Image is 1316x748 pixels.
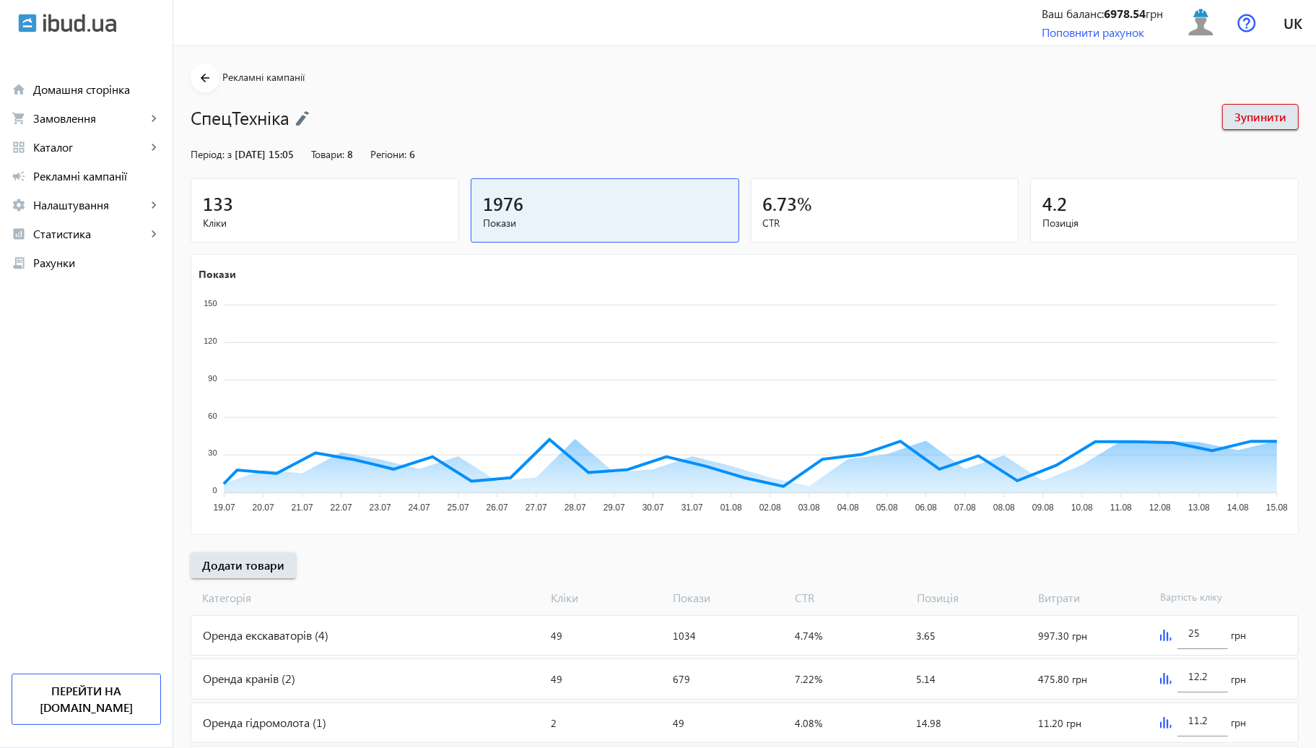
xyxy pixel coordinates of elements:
[1038,716,1081,730] span: 11.20 грн
[545,590,667,606] span: Кліки
[147,111,161,126] mat-icon: keyboard_arrow_right
[1071,503,1093,513] tspan: 10.08
[204,336,217,345] tspan: 120
[1227,503,1249,513] tspan: 14.08
[235,147,294,161] span: [DATE] 15:05
[33,140,147,155] span: Каталог
[789,590,911,606] span: CTR
[191,147,232,161] span: Період: з
[667,590,789,606] span: Покази
[33,169,161,183] span: Рекламні кампанії
[203,216,447,230] span: Кліки
[12,169,26,183] mat-icon: campaign
[798,503,820,513] tspan: 03.08
[191,590,545,606] span: Категорія
[191,105,1208,130] h1: СпецТехніка
[1231,716,1246,730] span: грн
[370,147,406,161] span: Регіони:
[12,227,26,241] mat-icon: analytics
[795,716,822,730] span: 4.08%
[253,503,274,513] tspan: 20.07
[1160,717,1172,729] img: graph.svg
[565,503,586,513] tspan: 28.07
[191,703,546,742] div: Оренда гідромолота (1)
[603,503,625,513] tspan: 29.07
[1188,503,1210,513] tspan: 13.08
[1185,6,1217,39] img: user.svg
[147,198,161,212] mat-icon: keyboard_arrow_right
[43,14,116,32] img: ibud_text.svg
[1042,216,1286,230] span: Позиція
[1038,672,1087,686] span: 475.80 грн
[1231,628,1246,643] span: грн
[487,503,508,513] tspan: 26.07
[18,14,37,32] img: ibud.svg
[1160,630,1172,641] img: graph.svg
[552,672,563,686] span: 49
[147,140,161,155] mat-icon: keyboard_arrow_right
[409,503,430,513] tspan: 24.07
[12,111,26,126] mat-icon: shopping_cart
[795,672,822,686] span: 7.22%
[720,503,742,513] tspan: 01.08
[331,503,352,513] tspan: 22.07
[483,216,727,230] span: Покази
[1038,629,1087,643] span: 997.30 грн
[483,191,523,215] span: 1976
[191,616,546,655] div: Оренда екскаваторів (4)
[759,503,781,513] tspan: 02.08
[370,503,391,513] tspan: 23.07
[1032,503,1054,513] tspan: 09.08
[33,227,147,241] span: Статистика
[1110,503,1132,513] tspan: 11.08
[526,503,547,513] tspan: 27.07
[222,70,305,84] span: Рекламні кампанії
[292,503,313,513] tspan: 21.07
[1042,191,1067,215] span: 4.2
[1266,503,1288,513] tspan: 15.08
[204,299,217,308] tspan: 150
[1237,14,1256,32] img: help.svg
[191,659,546,698] div: Оренда кранів (2)
[673,716,684,730] span: 49
[33,256,161,270] span: Рахунки
[202,557,284,573] span: Додати товари
[916,716,941,730] span: 14.98
[993,503,1015,513] tspan: 08.08
[12,82,26,97] mat-icon: home
[147,227,161,241] mat-icon: keyboard_arrow_right
[448,503,469,513] tspan: 25.07
[203,191,233,215] span: 133
[642,503,664,513] tspan: 30.07
[311,147,344,161] span: Товари:
[1033,590,1155,606] span: Витрати
[916,629,936,643] span: 3.65
[552,716,557,730] span: 2
[552,629,563,643] span: 49
[33,198,147,212] span: Налаштування
[911,590,1033,606] span: Позиція
[1160,673,1172,684] img: graph.svg
[1284,14,1302,32] span: uk
[191,552,296,578] button: Додати товари
[196,69,214,87] mat-icon: arrow_back
[214,503,235,513] tspan: 19.07
[876,503,898,513] tspan: 05.08
[12,140,26,155] mat-icon: grid_view
[681,503,703,513] tspan: 31.07
[1154,590,1276,606] span: Вартість кліку
[916,672,936,686] span: 5.14
[1149,503,1171,513] tspan: 12.08
[1222,104,1299,130] button: Зупинити
[409,147,415,161] span: 6
[208,412,217,420] tspan: 60
[12,674,161,725] a: Перейти на [DOMAIN_NAME]
[12,256,26,270] mat-icon: receipt_long
[763,216,1007,230] span: CTR
[1042,25,1144,40] a: Поповнити рахунок
[837,503,859,513] tspan: 04.08
[798,191,813,215] span: %
[347,147,353,161] span: 8
[213,486,217,495] tspan: 0
[33,82,161,97] span: Домашня сторінка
